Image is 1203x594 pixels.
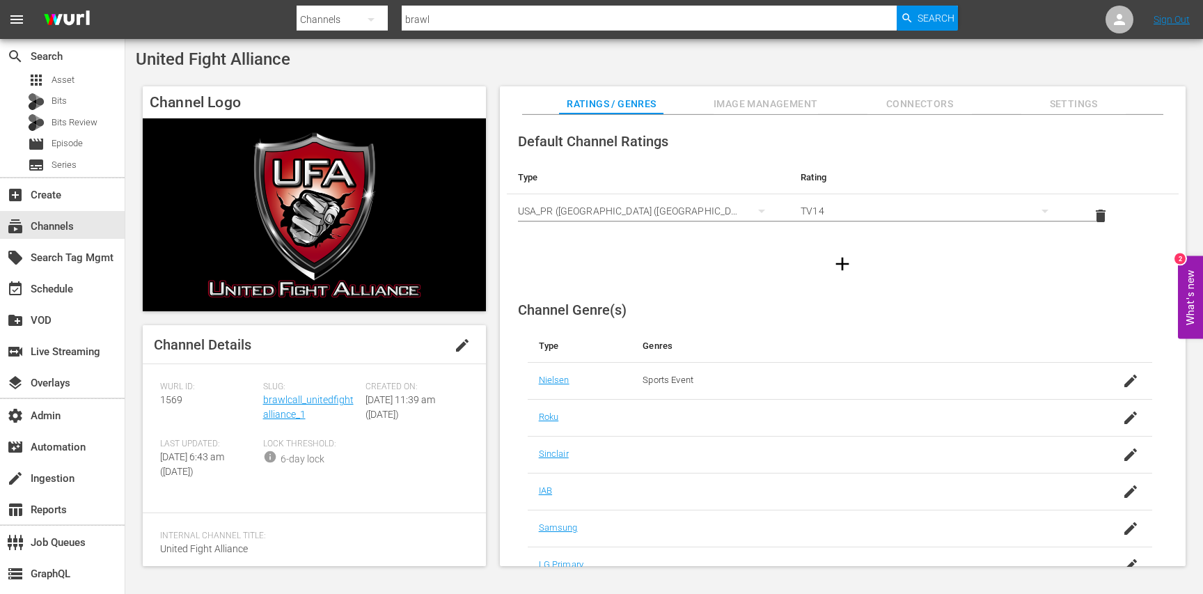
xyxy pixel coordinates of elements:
span: Bits Review [52,116,97,130]
span: Search [7,48,24,65]
span: 1569 [160,394,182,405]
span: GraphQL [7,565,24,582]
div: USA_PR ([GEOGRAPHIC_DATA] ([GEOGRAPHIC_DATA])) [518,192,778,230]
span: edit [454,337,471,354]
a: Samsung [539,522,578,533]
th: Rating [789,161,1072,194]
button: delete [1084,199,1117,233]
span: Live Streaming [7,343,24,360]
span: menu [8,11,25,28]
th: Type [507,161,789,194]
span: info [263,450,277,464]
span: Job Queues [7,534,24,551]
div: Bits [28,93,45,110]
img: ans4CAIJ8jUAAAAAAAAAAAAAAAAAAAAAAAAgQb4GAAAAAAAAAAAAAAAAAAAAAAAAJMjXAAAAAAAAAAAAAAAAAAAAAAAAgAT5G... [33,3,100,36]
span: Episode [28,136,45,153]
span: Search [918,6,954,31]
a: Sign Out [1154,14,1190,25]
span: Ingestion [7,470,24,487]
div: 6-day lock [281,452,324,467]
span: Schedule [7,281,24,297]
th: Type [528,329,632,363]
span: Create [7,187,24,203]
a: Sinclair [539,448,569,459]
table: simple table [507,161,1179,237]
a: Nielsen [539,375,569,385]
span: Search Tag Mgmt [7,249,24,266]
span: Wurl ID: [160,382,256,393]
span: Created On: [365,382,462,393]
span: Last Updated: [160,439,256,450]
a: Roku [539,412,559,422]
span: Reports [7,501,24,518]
span: United Fight Alliance [136,49,290,69]
button: Open Feedback Widget [1178,256,1203,338]
div: 2 [1174,253,1186,264]
span: VOD [7,312,24,329]
div: TV14 [801,192,1061,230]
span: Episode [52,136,83,150]
span: [DATE] 11:39 am ([DATE]) [365,394,435,420]
a: IAB [539,485,552,496]
button: edit [446,329,479,362]
span: Slug: [263,382,359,393]
span: Channels [7,218,24,235]
span: Overlays [7,375,24,391]
span: Series [52,158,77,172]
span: Channel Genre(s) [518,302,627,318]
span: Asset [52,73,74,87]
h4: Channel Logo [143,86,486,118]
span: Image Management [714,95,818,113]
span: Lock Threshold: [263,439,359,450]
span: United Fight Alliance [160,543,248,554]
a: brawlcall_unitedfightalliance_1 [263,394,354,420]
span: delete [1092,208,1109,224]
span: Default Channel Ratings [518,133,668,150]
span: Settings [1021,95,1126,113]
span: [DATE] 6:43 am ([DATE]) [160,451,224,477]
span: Admin [7,407,24,424]
span: Channel Details [154,336,251,353]
a: LG Primary [539,559,583,570]
span: Ratings / Genres [559,95,663,113]
div: Bits Review [28,114,45,131]
th: Genres [631,329,1083,363]
button: Search [897,6,958,31]
span: Series [28,157,45,173]
img: United Fight Alliance [143,118,486,311]
span: Automation [7,439,24,455]
span: Asset [28,72,45,88]
span: Connectors [867,95,972,113]
span: Bits [52,94,67,108]
span: Internal Channel Title: [160,531,462,542]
